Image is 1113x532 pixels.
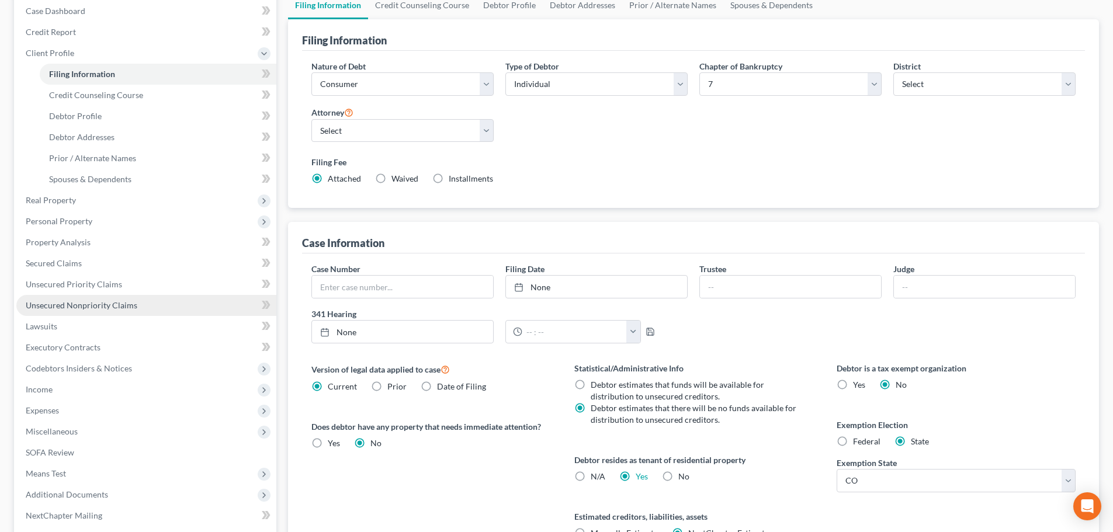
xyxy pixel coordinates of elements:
span: Additional Documents [26,489,108,499]
span: Secured Claims [26,258,82,268]
span: Debtor Profile [49,111,102,121]
span: Codebtors Insiders & Notices [26,363,132,373]
label: Debtor resides as tenant of residential property [574,454,813,466]
span: Prior / Alternate Names [49,153,136,163]
label: Case Number [311,263,360,275]
span: Personal Property [26,216,92,226]
span: Client Profile [26,48,74,58]
a: SOFA Review [16,442,276,463]
span: Waived [391,173,418,183]
span: Income [26,384,53,394]
span: Debtor estimates that there will be no funds available for distribution to unsecured creditors. [591,403,796,425]
label: Exemption Election [837,419,1076,431]
label: Chapter of Bankruptcy [699,60,782,72]
span: Executory Contracts [26,342,100,352]
a: Prior / Alternate Names [40,148,276,169]
span: Means Test [26,468,66,478]
span: Property Analysis [26,237,91,247]
span: Spouses & Dependents [49,174,131,184]
label: Estimated creditors, liabilities, assets [574,510,813,523]
a: Unsecured Nonpriority Claims [16,295,276,316]
a: Lawsuits [16,316,276,337]
span: Unsecured Priority Claims [26,279,122,289]
a: Debtor Addresses [40,127,276,148]
input: -- [894,276,1075,298]
span: Credit Report [26,27,76,37]
a: Debtor Profile [40,106,276,127]
label: Version of legal data applied to case [311,362,550,376]
a: Property Analysis [16,232,276,253]
span: Credit Counseling Course [49,90,143,100]
span: Debtor Addresses [49,132,115,142]
a: Executory Contracts [16,337,276,358]
label: Trustee [699,263,726,275]
span: NextChapter Mailing [26,510,102,520]
a: Case Dashboard [16,1,276,22]
span: Unsecured Nonpriority Claims [26,300,137,310]
a: None [312,321,493,343]
a: NextChapter Mailing [16,505,276,526]
span: No [896,380,907,390]
a: Unsecured Priority Claims [16,274,276,295]
span: Expenses [26,405,59,415]
input: -- : -- [522,321,627,343]
span: State [911,436,929,446]
label: Attorney [311,105,353,119]
div: Case Information [302,236,384,250]
div: Open Intercom Messenger [1073,492,1101,520]
a: Secured Claims [16,253,276,274]
label: District [893,60,921,72]
span: Installments [449,173,493,183]
a: Spouses & Dependents [40,169,276,190]
a: Filing Information [40,64,276,85]
span: Federal [853,436,880,446]
label: Exemption State [837,457,897,469]
span: Lawsuits [26,321,57,331]
span: Yes [853,380,865,390]
label: Nature of Debt [311,60,366,72]
label: 341 Hearing [306,308,694,320]
span: Real Property [26,195,76,205]
span: Current [328,381,357,391]
a: Yes [636,471,648,481]
span: Miscellaneous [26,426,78,436]
span: Date of Filing [437,381,486,391]
label: Judge [893,263,914,275]
input: -- [700,276,881,298]
span: Prior [387,381,407,391]
label: Filing Fee [311,156,1076,168]
a: Credit Counseling Course [40,85,276,106]
input: Enter case number... [312,276,493,298]
a: None [506,276,687,298]
label: Does debtor have any property that needs immediate attention? [311,420,550,433]
span: Case Dashboard [26,6,85,16]
span: N/A [591,471,605,481]
label: Type of Debtor [505,60,559,72]
span: Filing Information [49,69,115,79]
label: Debtor is a tax exempt organization [837,362,1076,374]
label: Statistical/Administrative Info [574,362,813,374]
a: Credit Report [16,22,276,43]
span: Attached [328,173,361,183]
span: No [370,438,382,448]
span: Yes [328,438,340,448]
span: SOFA Review [26,447,74,457]
div: Filing Information [302,33,387,47]
span: Debtor estimates that funds will be available for distribution to unsecured creditors. [591,380,764,401]
span: No [678,471,689,481]
label: Filing Date [505,263,545,275]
